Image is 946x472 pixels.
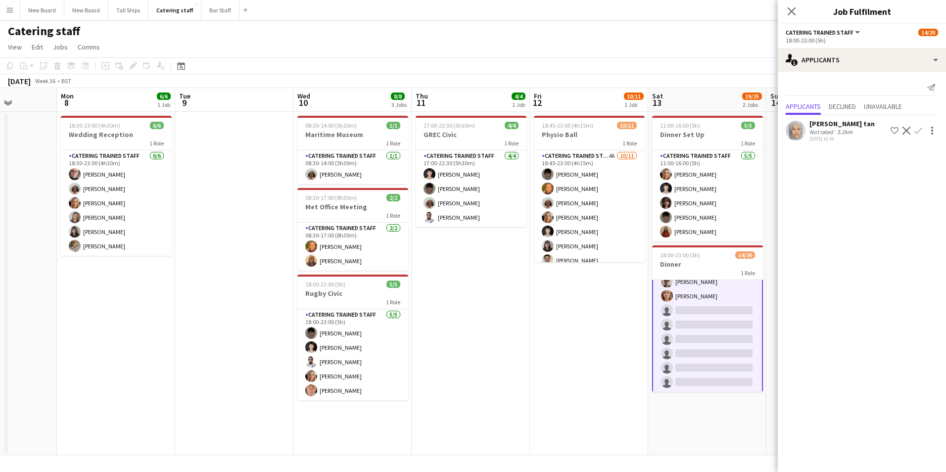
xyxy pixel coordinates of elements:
[391,93,405,100] span: 8/8
[652,116,763,241] app-job-card: 11:00-16:00 (5h)5/5Dinner Set Up1 RoleCatering trained staff5/511:00-16:00 (5h)[PERSON_NAME][PERS...
[534,130,645,139] h3: Physio Ball
[49,41,72,53] a: Jobs
[179,92,190,100] span: Tue
[386,140,400,147] span: 1 Role
[741,140,755,147] span: 1 Role
[786,29,853,36] span: Catering trained staff
[786,37,938,44] div: 18:00-23:00 (5h)
[149,140,164,147] span: 1 Role
[741,269,755,277] span: 1 Role
[504,140,519,147] span: 1 Role
[108,0,148,20] button: Tall Ships
[652,150,763,241] app-card-role: Catering trained staff5/511:00-16:00 (5h)[PERSON_NAME][PERSON_NAME][PERSON_NAME][PERSON_NAME][PER...
[809,128,835,136] div: Not rated
[297,92,310,100] span: Wed
[532,97,542,108] span: 12
[416,92,428,100] span: Thu
[59,97,74,108] span: 8
[651,97,663,108] span: 13
[617,122,637,129] span: 10/11
[386,298,400,306] span: 1 Role
[61,116,172,256] app-job-card: 18:30-23:00 (4h30m)6/6Wedding Reception1 RoleCatering trained staff6/618:30-23:00 (4h30m)[PERSON_...
[660,122,700,129] span: 11:00-16:00 (5h)
[297,289,408,298] h3: Rugby Civic
[534,150,645,328] app-card-role: Catering trained staff4A10/1118:45-23:00 (4h15m)[PERSON_NAME][PERSON_NAME][PERSON_NAME][PERSON_NA...
[829,103,856,110] span: Declined
[735,251,755,259] span: 14/20
[69,122,120,129] span: 18:30-23:00 (4h30m)
[652,92,663,100] span: Sat
[386,122,400,129] span: 1/1
[652,130,763,139] h3: Dinner Set Up
[652,260,763,269] h3: Dinner
[770,92,782,100] span: Sun
[4,41,26,53] a: View
[624,101,643,108] div: 1 Job
[534,92,542,100] span: Fri
[809,136,875,142] div: [DATE] 16:49
[424,122,475,129] span: 17:00-22:30 (5h30m)
[391,101,407,108] div: 3 Jobs
[297,202,408,211] h3: Met Office Meeting
[542,122,593,129] span: 18:45-23:00 (4h15m)
[297,116,408,184] app-job-card: 08:30-14:00 (5h30m)1/1Maritime Museum1 RoleCatering trained staff1/108:30-14:00 (5h30m)[PERSON_NAME]
[297,130,408,139] h3: Maritime Museum
[78,43,100,51] span: Comms
[297,150,408,184] app-card-role: Catering trained staff1/108:30-14:00 (5h30m)[PERSON_NAME]
[512,93,525,100] span: 4/4
[416,130,526,139] h3: GREC Civic
[386,212,400,219] span: 1 Role
[386,281,400,288] span: 5/5
[809,119,875,128] div: [PERSON_NAME] tan
[61,150,172,256] app-card-role: Catering trained staff6/618:30-23:00 (4h30m)[PERSON_NAME][PERSON_NAME][PERSON_NAME][PERSON_NAME][...
[786,103,821,110] span: Applicants
[778,5,946,18] h3: Job Fulfilment
[624,93,644,100] span: 10/11
[32,43,43,51] span: Edit
[297,223,408,271] app-card-role: Catering trained staff2/208:30-17:00 (8h30m)[PERSON_NAME][PERSON_NAME]
[178,97,190,108] span: 9
[148,0,201,20] button: Catering staff
[297,188,408,271] app-job-card: 08:30-17:00 (8h30m)2/2Met Office Meeting1 RoleCatering trained staff2/208:30-17:00 (8h30m)[PERSON...
[416,116,526,227] app-job-card: 17:00-22:30 (5h30m)4/4GREC Civic1 RoleCatering trained staff4/417:00-22:30 (5h30m)[PERSON_NAME][P...
[157,101,170,108] div: 1 Job
[652,245,763,392] div: 18:00-23:00 (5h)14/20Dinner1 Role[PERSON_NAME][PERSON_NAME][PERSON_NAME][PERSON_NAME]
[20,0,64,20] button: New Board
[61,92,74,100] span: Mon
[8,76,31,86] div: [DATE]
[201,0,239,20] button: Bar Staff
[416,150,526,227] app-card-role: Catering trained staff4/417:00-22:30 (5h30m)[PERSON_NAME][PERSON_NAME][PERSON_NAME][PERSON_NAME]
[534,116,645,262] app-job-card: 18:45-23:00 (4h15m)10/11Physio Ball1 RoleCatering trained staff4A10/1118:45-23:00 (4h15m)[PERSON_...
[305,122,357,129] span: 08:30-14:00 (5h30m)
[918,29,938,36] span: 14/20
[778,48,946,72] div: Applicants
[297,309,408,400] app-card-role: Catering trained staff5/518:00-23:00 (5h)[PERSON_NAME][PERSON_NAME][PERSON_NAME][PERSON_NAME][PER...
[769,97,782,108] span: 14
[742,93,762,100] span: 19/25
[386,194,400,201] span: 2/2
[305,194,357,201] span: 08:30-17:00 (8h30m)
[8,43,22,51] span: View
[512,101,525,108] div: 1 Job
[296,97,310,108] span: 10
[297,275,408,400] app-job-card: 18:00-23:00 (5h)5/5Rugby Civic1 RoleCatering trained staff5/518:00-23:00 (5h)[PERSON_NAME][PERSON...
[157,93,171,100] span: 6/6
[33,77,57,85] span: Week 36
[53,43,68,51] span: Jobs
[61,130,172,139] h3: Wedding Reception
[622,140,637,147] span: 1 Role
[64,0,108,20] button: New Board
[864,103,902,110] span: Unavailable
[786,29,861,36] button: Catering trained staff
[305,281,345,288] span: 18:00-23:00 (5h)
[74,41,104,53] a: Comms
[505,122,519,129] span: 4/4
[743,101,761,108] div: 2 Jobs
[741,122,755,129] span: 5/5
